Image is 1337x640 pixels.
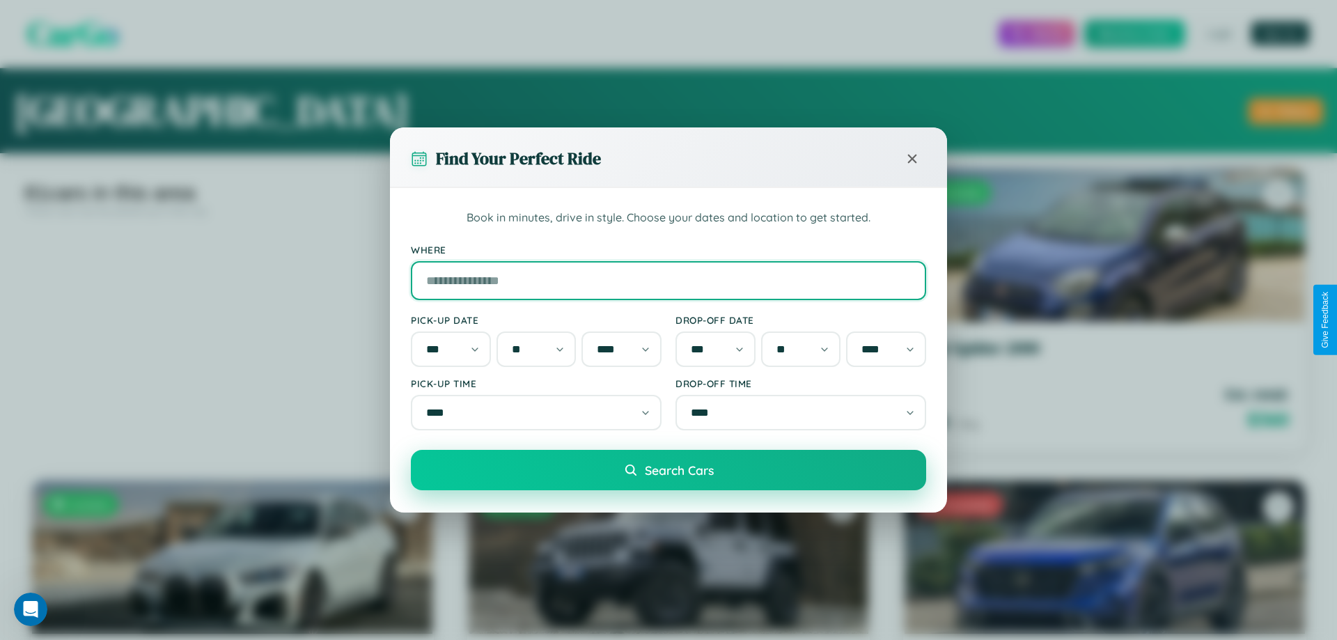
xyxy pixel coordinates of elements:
label: Pick-up Date [411,314,662,326]
h3: Find Your Perfect Ride [436,147,601,170]
p: Book in minutes, drive in style. Choose your dates and location to get started. [411,209,926,227]
button: Search Cars [411,450,926,490]
label: Where [411,244,926,256]
label: Drop-off Time [675,377,926,389]
span: Search Cars [645,462,714,478]
label: Drop-off Date [675,314,926,326]
label: Pick-up Time [411,377,662,389]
